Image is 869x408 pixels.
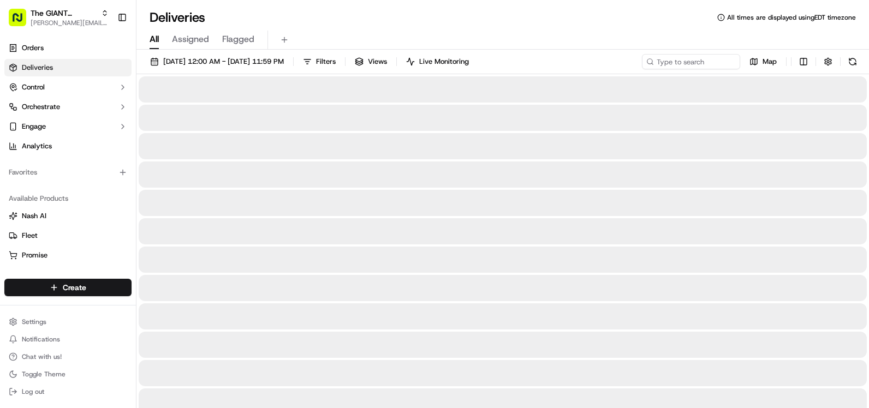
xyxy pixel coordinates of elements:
[22,387,44,396] span: Log out
[22,335,60,344] span: Notifications
[22,370,66,379] span: Toggle Theme
[150,9,205,26] h1: Deliveries
[368,57,387,67] span: Views
[316,57,336,67] span: Filters
[4,39,132,57] a: Orders
[4,4,113,31] button: The GIANT Company[PERSON_NAME][EMAIL_ADDRESS][DOMAIN_NAME]
[401,54,474,69] button: Live Monitoring
[22,82,45,92] span: Control
[4,247,132,264] button: Promise
[4,59,132,76] a: Deliveries
[63,282,86,293] span: Create
[172,33,209,46] span: Assigned
[4,207,132,225] button: Nash AI
[642,54,740,69] input: Type to search
[4,314,132,329] button: Settings
[22,317,46,326] span: Settings
[4,190,132,207] div: Available Products
[22,352,62,361] span: Chat with us!
[222,33,254,46] span: Flagged
[22,63,53,73] span: Deliveries
[4,137,132,155] a: Analytics
[22,102,60,112] span: Orchestrate
[31,19,109,27] button: [PERSON_NAME][EMAIL_ADDRESS][DOMAIN_NAME]
[4,164,132,181] div: Favorites
[4,279,132,296] button: Create
[4,384,132,399] button: Log out
[763,57,777,67] span: Map
[22,43,44,53] span: Orders
[350,54,392,69] button: Views
[4,118,132,135] button: Engage
[845,54,860,69] button: Refresh
[4,367,132,382] button: Toggle Theme
[150,33,159,46] span: All
[22,250,47,260] span: Promise
[4,79,132,96] button: Control
[4,349,132,364] button: Chat with us!
[727,13,856,22] span: All times are displayed using EDT timezone
[145,54,289,69] button: [DATE] 12:00 AM - [DATE] 11:59 PM
[9,231,127,241] a: Fleet
[4,227,132,244] button: Fleet
[22,231,38,241] span: Fleet
[419,57,469,67] span: Live Monitoring
[163,57,284,67] span: [DATE] 12:00 AM - [DATE] 11:59 PM
[298,54,341,69] button: Filters
[22,211,46,221] span: Nash AI
[22,122,46,131] span: Engage
[4,98,132,116] button: Orchestrate
[4,332,132,347] button: Notifications
[9,211,127,221] a: Nash AI
[9,250,127,260] a: Promise
[22,141,52,151] span: Analytics
[31,8,97,19] button: The GIANT Company
[745,54,782,69] button: Map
